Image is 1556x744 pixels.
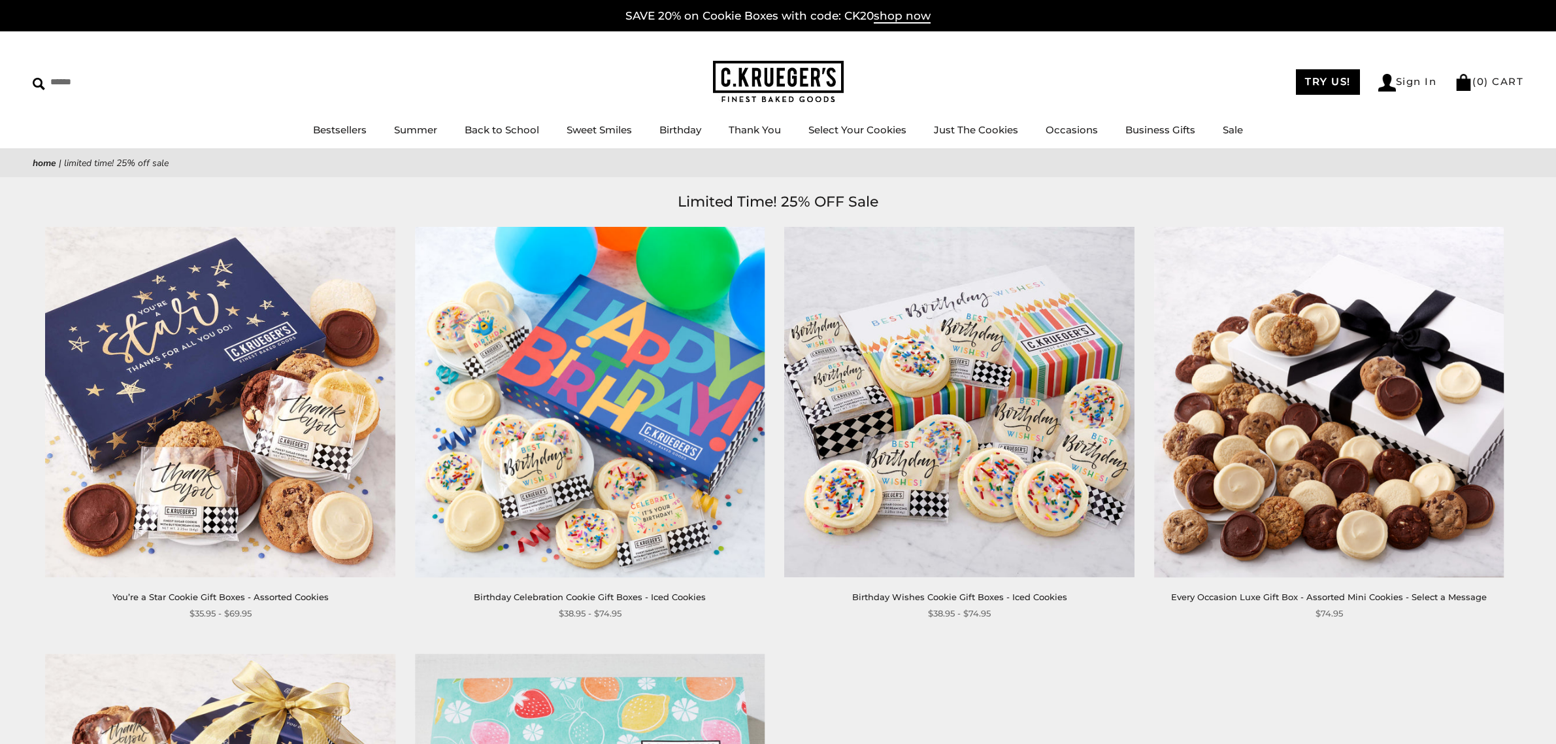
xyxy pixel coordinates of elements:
a: You’re a Star Cookie Gift Boxes - Assorted Cookies [112,592,329,602]
a: (0) CART [1455,75,1523,88]
img: You’re a Star Cookie Gift Boxes - Assorted Cookies [46,227,395,577]
a: Select Your Cookies [808,124,906,136]
a: Bestsellers [313,124,367,136]
a: Summer [394,124,437,136]
a: Business Gifts [1125,124,1195,136]
a: Just The Cookies [934,124,1018,136]
a: TRY US! [1296,69,1360,95]
h1: Limited Time! 25% OFF Sale [52,190,1504,214]
span: shop now [874,9,931,24]
a: Sweet Smiles [567,124,632,136]
span: Limited Time! 25% OFF Sale [64,157,169,169]
a: Birthday Celebration Cookie Gift Boxes - Iced Cookies [474,592,706,602]
a: Back to School [465,124,539,136]
span: 0 [1477,75,1485,88]
a: Every Occasion Luxe Gift Box - Assorted Mini Cookies - Select a Message [1171,592,1487,602]
a: SAVE 20% on Cookie Boxes with code: CK20shop now [625,9,931,24]
img: Account [1378,74,1396,92]
a: Birthday Wishes Cookie Gift Boxes - Iced Cookies [852,592,1067,602]
img: Birthday Celebration Cookie Gift Boxes - Iced Cookies [415,227,765,577]
a: Sign In [1378,74,1437,92]
span: $38.95 - $74.95 [559,607,621,620]
img: Search [33,78,45,90]
span: | [59,157,61,169]
a: Sale [1223,124,1243,136]
a: Birthday [659,124,701,136]
span: $38.95 - $74.95 [928,607,991,620]
img: Bag [1455,74,1472,91]
a: Occasions [1046,124,1098,136]
img: Birthday Wishes Cookie Gift Boxes - Iced Cookies [784,227,1134,577]
img: C.KRUEGER'S [713,61,844,103]
span: $35.95 - $69.95 [190,607,252,620]
a: Home [33,157,56,169]
input: Search [33,72,188,92]
img: Every Occasion Luxe Gift Box - Assorted Mini Cookies - Select a Message [1154,227,1504,577]
a: Thank You [729,124,781,136]
a: Birthday Wishes Cookie Gift Boxes - Iced Cookies [785,227,1134,577]
span: $74.95 [1316,607,1343,620]
nav: breadcrumbs [33,156,1523,171]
